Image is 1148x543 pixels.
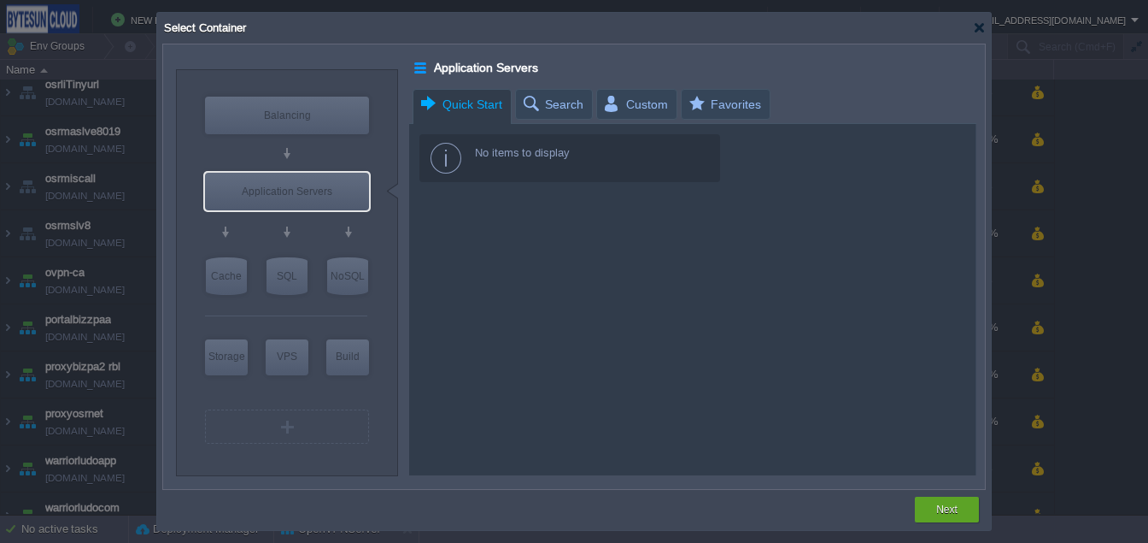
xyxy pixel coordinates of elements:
[419,90,502,120] span: Quick Start
[205,97,369,134] div: Balancing
[327,257,368,295] div: NoSQL
[687,90,761,119] span: Favorites
[266,257,307,295] div: SQL
[205,173,369,210] div: Application Servers
[602,90,668,119] span: Custom
[327,257,368,295] div: NoSQL Databases
[205,339,248,374] div: Storage
[266,339,308,374] div: VPS
[414,56,429,79] div: Application Servers
[206,257,247,295] div: Cache
[419,134,720,182] div: No items to display
[266,339,308,375] div: Elastic VPS
[521,90,583,119] span: Search
[326,339,369,375] div: Build Node
[205,410,369,444] div: Create New Layer
[205,339,248,375] div: Storage Containers
[266,257,307,295] div: SQL Databases
[205,97,369,134] div: Load Balancer
[162,21,246,34] span: Select Container
[936,501,958,518] button: Next
[326,339,369,374] div: Build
